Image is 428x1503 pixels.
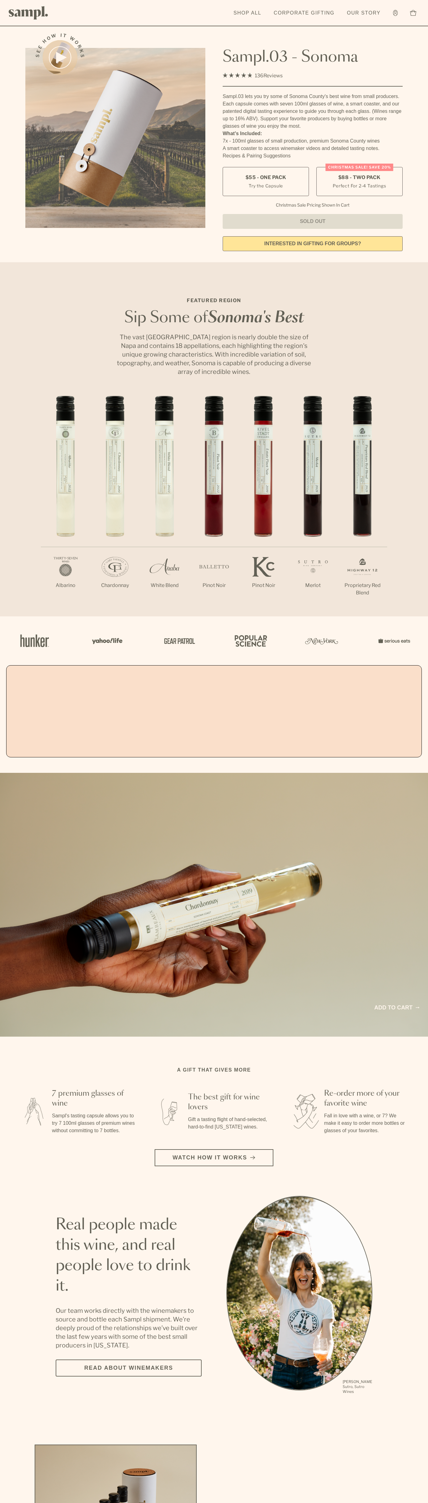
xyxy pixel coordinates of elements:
[223,48,403,66] h1: Sampl.03 - Sonoma
[223,214,403,229] button: Sold Out
[115,297,313,304] p: Featured Region
[223,93,403,130] div: Sampl.03 lets you try some of Sonoma County's best wine from small producers. Each capsule comes ...
[41,582,90,589] p: Albarino
[115,333,313,376] p: The vast [GEOGRAPHIC_DATA] region is nearly double the size of Napa and contains 18 appellations,...
[230,6,264,20] a: Shop All
[374,1004,419,1012] a: Add to cart
[239,582,288,589] p: Pinot Noir
[160,627,197,654] img: Artboard_5_7fdae55a-36fd-43f7-8bfd-f74a06a2878e_x450.png
[271,6,338,20] a: Corporate Gifting
[223,137,403,145] li: 7x - 100ml glasses of small production, premium Sonoma County wines
[52,1089,136,1108] h3: 7 premium glasses of wine
[324,1112,408,1134] p: Fall in love with a wine, or 7? We make it easy to order more bottles or glasses of your favorites.
[177,1066,251,1074] h2: A gift that gives more
[189,396,239,609] li: 4 / 7
[155,1149,273,1166] button: Watch how it works
[338,396,387,616] li: 7 / 7
[249,182,283,189] small: Try the Capsule
[288,396,338,609] li: 6 / 7
[333,182,386,189] small: Perfect For 2-4 Tastings
[226,1196,372,1395] div: slide 1
[344,6,384,20] a: Our Story
[56,1360,202,1377] a: Read about Winemakers
[246,174,286,181] span: $55 - One Pack
[226,1196,372,1395] ul: carousel
[88,627,125,654] img: Artboard_6_04f9a106-072f-468a-bdd7-f11783b05722_x450.png
[115,310,313,325] h2: Sip Some of
[56,1215,202,1296] h2: Real people made this wine, and real people love to drink it.
[231,627,268,654] img: Artboard_4_28b4d326-c26e-48f9-9c80-911f17d6414e_x450.png
[255,73,263,79] span: 136
[140,582,189,589] p: White Blend
[223,145,403,152] li: A smart coaster to access winemaker videos and detailed tasting notes.
[16,627,53,654] img: Artboard_1_c8cd28af-0030-4af1-819c-248e302c7f06_x450.png
[273,202,353,208] li: Christmas Sale Pricing Shown In Cart
[25,48,205,228] img: Sampl.03 - Sonoma
[188,1116,272,1131] p: Gift a tasting flight of hand-selected, hard-to-find [US_STATE] wines.
[338,174,381,181] span: $88 - Two Pack
[375,627,412,654] img: Artboard_7_5b34974b-f019-449e-91fb-745f8d0877ee_x450.png
[43,40,77,75] button: See how it works
[208,310,304,325] em: Sonoma's Best
[326,164,393,171] div: Christmas SALE! Save 20%
[223,236,403,251] a: interested in gifting for groups?
[263,73,283,79] span: Reviews
[189,582,239,589] p: Pinot Noir
[56,1306,202,1350] p: Our team works directly with the winemakers to source and bottle each Sampl shipment. We’re deepl...
[9,6,48,19] img: Sampl logo
[41,396,90,609] li: 1 / 7
[188,1092,272,1112] h3: The best gift for wine lovers
[52,1112,136,1134] p: Sampl's tasting capsule allows you to try 7 100ml glasses of premium wines without committing to ...
[140,396,189,609] li: 3 / 7
[303,627,340,654] img: Artboard_3_0b291449-6e8c-4d07-b2c2-3f3601a19cd1_x450.png
[288,582,338,589] p: Merlot
[90,582,140,589] p: Chardonnay
[223,131,262,136] strong: What’s Included:
[324,1089,408,1108] h3: Re-order more of your favorite wine
[239,396,288,609] li: 5 / 7
[223,71,283,80] div: 136Reviews
[343,1379,372,1394] p: [PERSON_NAME] Sutro, Sutro Wines
[90,396,140,609] li: 2 / 7
[338,582,387,597] p: Proprietary Red Blend
[223,152,403,160] li: Recipes & Pairing Suggestions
